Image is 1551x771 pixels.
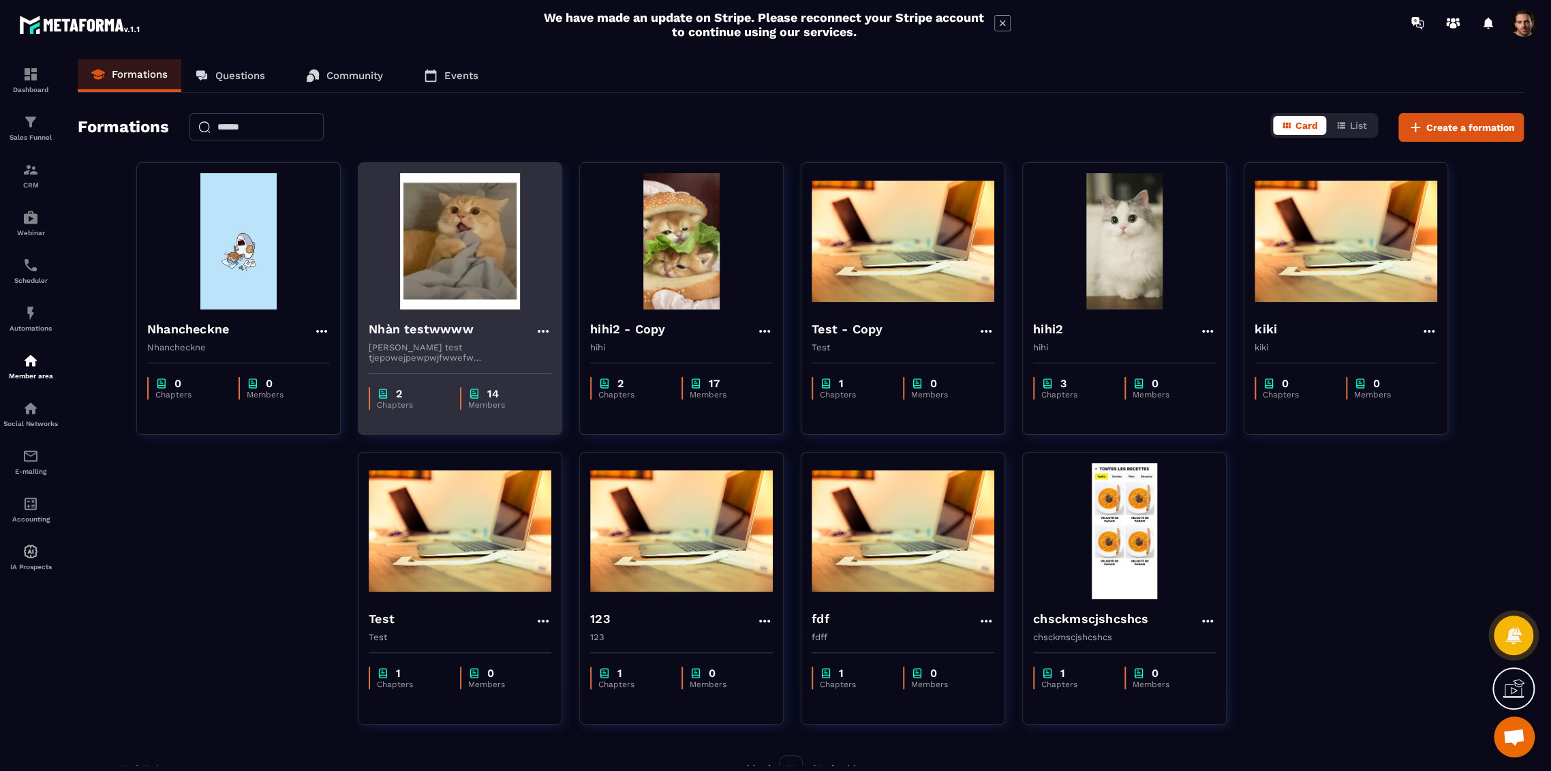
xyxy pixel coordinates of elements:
img: accountant [22,496,39,512]
img: chapter [247,377,259,390]
p: Members [1133,680,1203,689]
p: Accounting [3,515,58,523]
img: formation-background [1033,173,1216,309]
p: Members [1354,390,1424,399]
a: formation-backgroundNhancheckneNhanchecknechapter0Chapterschapter0Members [136,162,358,452]
p: Dashboard [3,86,58,93]
h4: Test - Copy [812,320,882,339]
p: Formations [112,68,168,80]
a: formation-backgroundkikikikichapter0Chapterschapter0Members [1244,162,1465,452]
p: Test [369,632,551,642]
p: Members [1133,390,1203,399]
span: List [1350,120,1367,131]
p: 2 [617,377,624,390]
a: Questions [181,59,279,92]
p: Members [247,390,317,399]
p: 1 [839,377,844,390]
p: 17 [709,377,720,390]
img: chapter [598,377,611,390]
p: Chapters [1041,390,1111,399]
p: 0 [174,377,181,390]
p: 1 [1060,667,1065,680]
a: Mở cuộc trò chuyện [1494,716,1535,757]
h2: We have made an update on Stripe. Please reconnect your Stripe account to continue using our serv... [540,10,987,39]
p: Social Networks [3,420,58,427]
a: formationformationCRM [3,151,58,199]
img: chapter [911,377,923,390]
a: Community [292,59,397,92]
a: automationsautomationsWebinar [3,199,58,247]
img: social-network [22,400,39,417]
img: chapter [1133,667,1145,680]
img: chapter [820,667,832,680]
p: hihi [1033,342,1216,352]
img: email [22,448,39,464]
button: List [1327,116,1375,135]
p: Chapters [820,390,889,399]
a: formation-backgroundchsckmscjshcshcschsckmscjshcshcschapter1Chapterschapter0Members [1022,452,1244,742]
img: chapter [911,667,923,680]
a: formation-backgroundNhàn testwwww[PERSON_NAME] test tjepowejpewpwjfwwefw eefffefweưefewfwefewfewf... [358,162,579,452]
a: Events [410,59,492,92]
p: 0 [487,667,494,680]
p: 0 [266,377,273,390]
h4: 123 [590,609,611,629]
p: Members [911,680,981,689]
h4: chsckmscjshcshcs [1033,609,1148,629]
img: formation-background [590,463,773,599]
h4: kiki [1255,320,1277,339]
a: Formations [78,59,181,92]
p: Nhancheckne [147,342,330,352]
p: 0 [1282,377,1289,390]
img: chapter [820,377,832,390]
img: automations [22,305,39,321]
img: chapter [1041,377,1054,390]
p: kiki [1255,342,1437,352]
img: formation [22,162,39,178]
img: chapter [377,667,389,680]
a: formation-backgroundTest - CopyTestchapter1Chapterschapter0Members [801,162,1022,452]
p: Members [468,400,538,410]
img: formation-background [590,173,773,309]
p: 1 [396,667,401,680]
p: 0 [930,667,937,680]
img: chapter [377,387,389,400]
p: 2 [396,387,402,400]
p: Chapters [377,400,446,410]
p: fdff [812,632,994,642]
p: Members [911,390,981,399]
img: automations [22,209,39,226]
img: chapter [690,377,702,390]
img: scheduler [22,257,39,273]
img: chapter [1354,377,1366,390]
span: Create a formation [1426,121,1515,134]
h4: Nhancheckne [147,320,229,339]
a: social-networksocial-networkSocial Networks [3,390,58,438]
p: 0 [1373,377,1380,390]
p: Chapters [598,390,668,399]
p: 0 [1152,377,1158,390]
p: 3 [1060,377,1066,390]
h4: hihi2 [1033,320,1063,339]
img: formation-background [369,173,551,309]
img: formation-background [147,173,330,309]
img: formation-background [1255,173,1437,309]
p: Community [326,70,383,82]
p: Members [690,680,760,689]
p: Chapters [377,680,446,689]
p: Chapters [1041,680,1111,689]
a: formation-backgroundhihi2 - Copyhihichapter2Chapterschapter17Members [579,162,801,452]
a: automationsautomationsAutomations [3,294,58,342]
img: formation-background [1033,463,1216,599]
a: formationformationDashboard [3,56,58,104]
a: formation-backgroundhihi2hihichapter3Chapterschapter0Members [1022,162,1244,452]
p: Automations [3,324,58,332]
p: Questions [215,70,265,82]
p: chsckmscjshcshcs [1033,632,1216,642]
a: formationformationSales Funnel [3,104,58,151]
span: Card [1295,120,1318,131]
p: Sales Funnel [3,134,58,141]
a: formation-background123123chapter1Chapterschapter0Members [579,452,801,742]
p: Members [690,390,760,399]
p: hihi [590,342,773,352]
